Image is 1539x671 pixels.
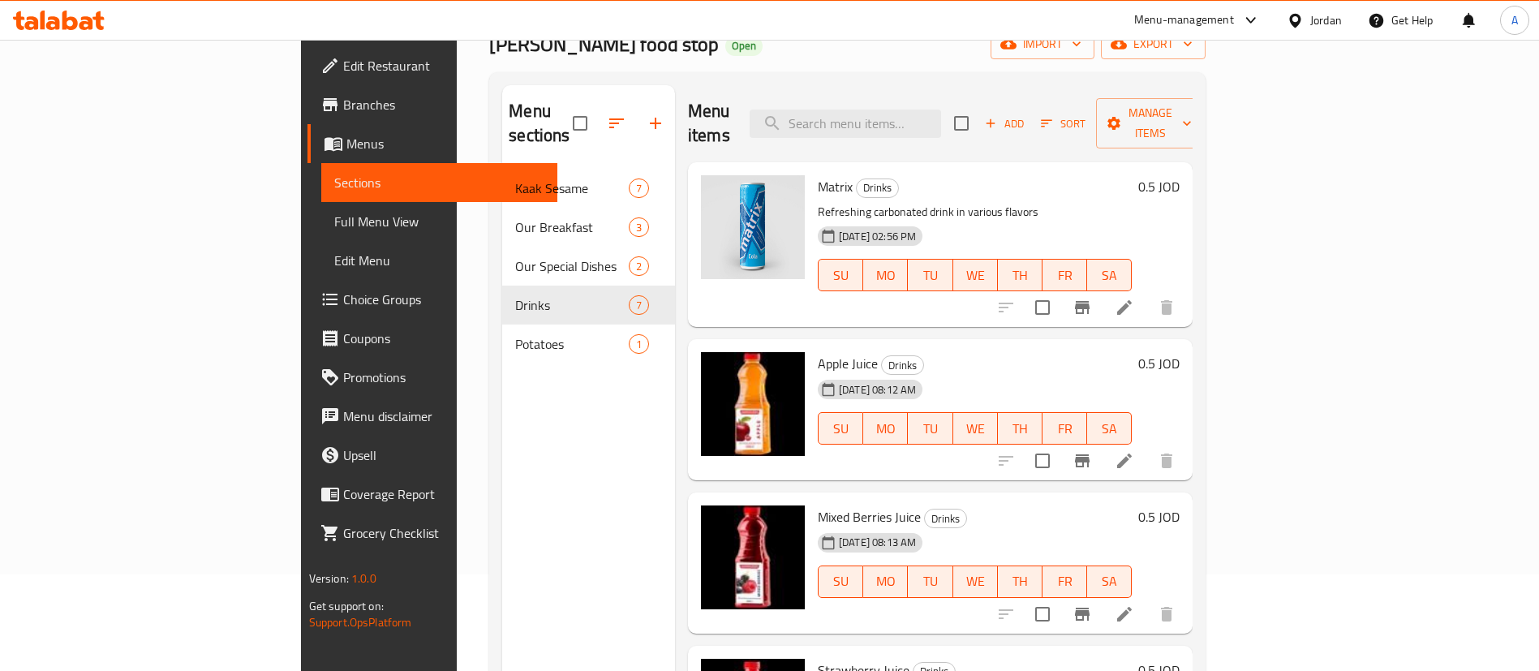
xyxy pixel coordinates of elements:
span: MO [870,417,901,441]
span: Add [982,114,1026,133]
span: Grocery Checklist [343,523,545,543]
h6: 0.5 JOD [1138,505,1180,528]
span: Upsell [343,445,545,465]
span: [DATE] 02:56 PM [832,229,922,244]
div: Drinks7 [502,286,675,325]
span: Sort [1041,114,1085,133]
span: SA [1094,570,1125,593]
span: Sort sections [597,104,636,143]
div: Jordan [1310,11,1342,29]
button: FR [1042,566,1087,598]
button: delete [1147,441,1186,480]
a: Upsell [307,436,558,475]
div: Our Special Dishes2 [502,247,675,286]
div: items [629,334,649,354]
h6: 0.5 JOD [1138,352,1180,375]
button: TH [998,259,1042,291]
span: Select section [944,106,978,140]
span: FR [1049,417,1081,441]
a: Edit menu item [1115,451,1134,471]
span: SU [825,570,857,593]
a: Branches [307,85,558,124]
button: SA [1087,566,1132,598]
a: Edit Menu [321,241,558,280]
div: items [629,179,649,198]
span: Potatoes [515,334,629,354]
a: Coverage Report [307,475,558,514]
span: Drinks [925,510,966,528]
a: Edit menu item [1115,604,1134,624]
img: Matrix [701,175,805,279]
span: Get support on: [309,596,384,617]
span: WE [960,264,991,287]
span: [DATE] 08:12 AM [832,382,922,398]
button: Sort [1037,111,1090,136]
div: items [629,217,649,237]
h2: Menu items [688,99,730,148]
span: Select to update [1025,290,1060,325]
span: Branches [343,95,545,114]
a: Edit menu item [1115,298,1134,317]
span: Drinks [857,179,898,197]
button: WE [953,566,998,598]
div: items [629,295,649,315]
span: Menu disclaimer [343,406,545,426]
p: Refreshing carbonated drink in various flavors [818,202,1132,222]
button: TU [908,566,952,598]
span: FR [1049,570,1081,593]
span: [DATE] 08:13 AM [832,535,922,550]
button: import [991,29,1094,59]
span: Matrix [818,174,853,199]
span: [PERSON_NAME] food stop [489,26,719,62]
a: Edit Restaurant [307,46,558,85]
button: Add [978,111,1030,136]
span: Edit Menu [334,251,545,270]
span: Our Breakfast [515,217,629,237]
span: Add item [978,111,1030,136]
button: delete [1147,288,1186,327]
button: WE [953,412,998,445]
div: Drinks [856,179,899,198]
input: search [750,110,941,138]
span: Sort items [1030,111,1096,136]
span: 1.0.0 [351,568,376,589]
span: Drinks [515,295,629,315]
h6: 0.5 JOD [1138,175,1180,198]
div: Drinks [924,509,967,528]
button: MO [863,566,908,598]
span: FR [1049,264,1081,287]
button: delete [1147,595,1186,634]
a: Promotions [307,358,558,397]
div: Open [725,37,763,56]
span: Coverage Report [343,484,545,504]
a: Sections [321,163,558,202]
button: Manage items [1096,98,1205,148]
span: Drinks [882,356,923,375]
span: SA [1094,417,1125,441]
span: TU [914,417,946,441]
button: FR [1042,412,1087,445]
span: MO [870,570,901,593]
a: Support.OpsPlatform [309,612,412,633]
a: Full Menu View [321,202,558,241]
button: TH [998,566,1042,598]
span: Our Special Dishes [515,256,629,276]
span: Choice Groups [343,290,545,309]
div: Our Breakfast3 [502,208,675,247]
span: 3 [630,220,648,235]
button: Branch-specific-item [1063,288,1102,327]
div: Kaak Sesame [515,179,629,198]
span: SU [825,264,857,287]
span: TH [1004,417,1036,441]
span: Mixed Berries Juice [818,505,921,529]
a: Grocery Checklist [307,514,558,553]
button: Add section [636,104,675,143]
span: Menus [346,134,545,153]
nav: Menu sections [502,162,675,370]
button: TH [998,412,1042,445]
span: TH [1004,570,1036,593]
a: Coupons [307,319,558,358]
